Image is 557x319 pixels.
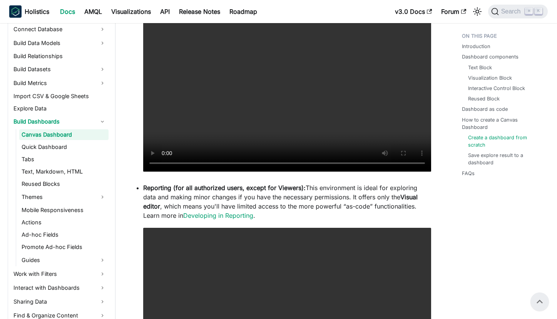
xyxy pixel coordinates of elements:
a: Docs [55,5,80,18]
a: Text, Markdown, HTML [19,166,109,177]
a: FAQs [462,170,475,177]
a: Save explore result to a dashboard [468,152,542,166]
a: How to create a Canvas Dashboard [462,116,545,131]
a: Reused Block [468,95,500,102]
a: Quick Dashboard [19,142,109,152]
a: Tabs [19,154,109,165]
a: Build Metrics [11,77,109,89]
a: Ad-hoc Fields [19,229,109,240]
p: This environment is ideal for exploring data and making minor changes if you have the necessary p... [143,183,431,220]
a: API [156,5,174,18]
button: Switch between dark and light mode (currently light mode) [471,5,483,18]
b: Holistics [25,7,49,16]
a: Introduction [462,43,490,50]
a: Work with Filters [11,268,109,280]
a: Dashboard components [462,53,519,60]
kbd: ⌘ [525,8,533,15]
a: AMQL [80,5,107,18]
a: Developing in Reporting [183,212,253,219]
a: Interact with Dashboards [11,282,109,294]
a: Text Block [468,64,492,71]
a: Build Relationships [11,51,109,62]
span: Search [499,8,525,15]
a: Promote Ad-hoc Fields [19,242,109,252]
button: Scroll back to top [530,292,549,311]
a: Roadmap [225,5,262,18]
a: Connect Database [11,23,109,35]
a: Guides [19,254,109,266]
a: Sharing Data [11,296,109,308]
a: Canvas Dashboard [19,129,109,140]
kbd: K [535,8,542,15]
a: Release Notes [174,5,225,18]
a: Reused Blocks [19,179,109,189]
a: Build Dashboards [11,115,109,128]
a: Visualizations [107,5,156,18]
strong: Visual editor [143,193,418,210]
a: Visualization Block [468,74,512,82]
a: Import CSV & Google Sheets [11,91,109,102]
button: Search (Command+K) [488,5,548,18]
a: Themes [19,191,109,203]
a: Mobile Responsiveness [19,205,109,215]
a: Explore Data [11,103,109,114]
strong: Reporting (for all authorized users, except for Viewers): [143,184,306,192]
a: Interactive Control Block [468,85,525,92]
a: HolisticsHolistics [9,5,49,18]
img: Holistics [9,5,22,18]
a: Actions [19,217,109,228]
a: Build Datasets [11,63,109,75]
a: Forum [437,5,471,18]
a: Dashboard as code [462,105,508,113]
a: Build Data Models [11,37,109,49]
a: v3.0 Docs [390,5,437,18]
a: Create a dashboard from scratch [468,134,542,149]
